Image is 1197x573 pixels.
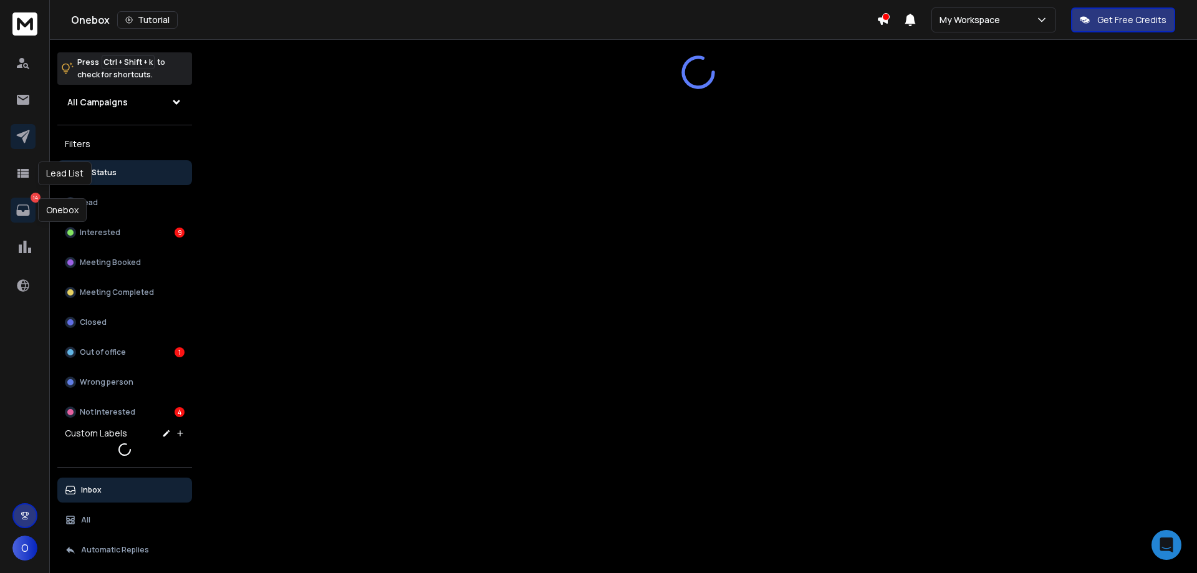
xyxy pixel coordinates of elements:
[940,14,1005,26] p: My Workspace
[57,190,192,215] button: Lead
[57,537,192,562] button: Automatic Replies
[57,250,192,275] button: Meeting Booked
[38,161,92,185] div: Lead List
[80,198,98,208] p: Lead
[57,400,192,425] button: Not Interested4
[31,193,41,203] p: 14
[1151,530,1181,560] div: Open Intercom Messenger
[38,198,87,222] div: Onebox
[1097,14,1166,26] p: Get Free Credits
[57,370,192,395] button: Wrong person
[175,347,185,357] div: 1
[81,168,117,178] p: All Status
[57,220,192,245] button: Interested9
[57,280,192,305] button: Meeting Completed
[57,160,192,185] button: All Status
[57,478,192,503] button: Inbox
[175,407,185,417] div: 4
[80,347,126,357] p: Out of office
[11,198,36,223] a: 14
[77,56,165,81] p: Press to check for shortcuts.
[80,377,133,387] p: Wrong person
[57,310,192,335] button: Closed
[71,11,877,29] div: Onebox
[80,317,107,327] p: Closed
[65,427,127,440] h3: Custom Labels
[175,228,185,238] div: 9
[80,407,135,417] p: Not Interested
[102,55,155,69] span: Ctrl + Shift + k
[80,228,120,238] p: Interested
[57,90,192,115] button: All Campaigns
[57,508,192,532] button: All
[80,287,154,297] p: Meeting Completed
[81,485,102,495] p: Inbox
[81,545,149,555] p: Automatic Replies
[81,515,90,525] p: All
[67,96,128,108] h1: All Campaigns
[57,340,192,365] button: Out of office1
[117,11,178,29] button: Tutorial
[12,536,37,561] button: O
[1071,7,1175,32] button: Get Free Credits
[80,258,141,267] p: Meeting Booked
[57,135,192,153] h3: Filters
